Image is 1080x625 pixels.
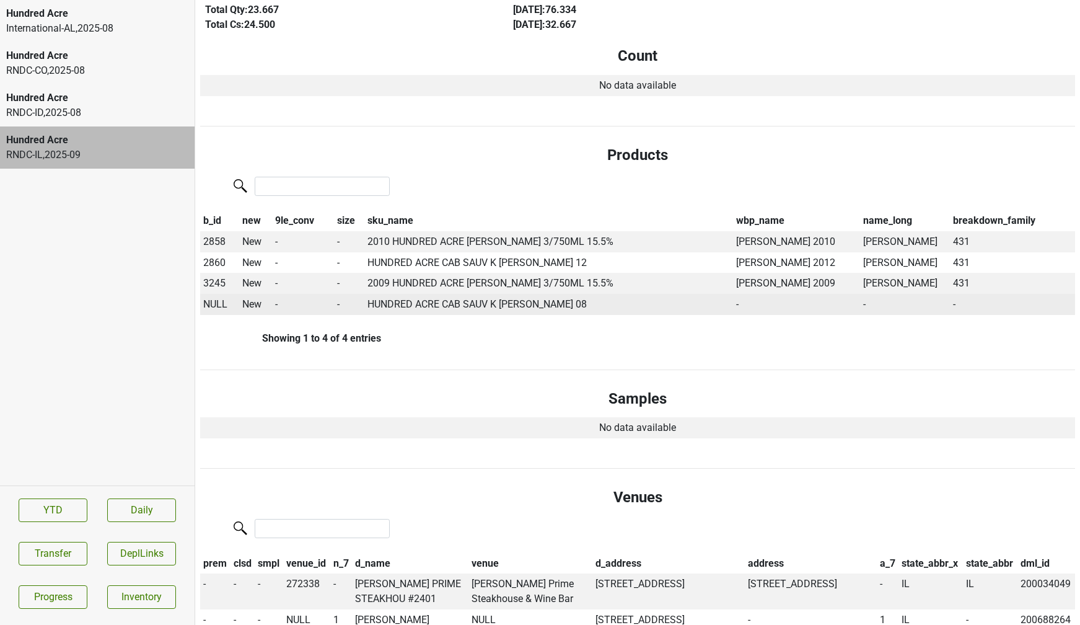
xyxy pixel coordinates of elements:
h4: Products [210,146,1065,164]
th: dml_id: activate to sort column ascending [1017,553,1075,574]
td: [STREET_ADDRESS] [745,574,877,609]
td: - [255,574,284,609]
div: Hundred Acre [6,133,188,148]
div: [DATE] : 32.667 [513,17,792,32]
td: [PERSON_NAME] 2010 [733,231,860,252]
td: - [230,574,255,609]
th: sku_name: activate to sort column ascending [364,211,733,232]
a: Daily [107,499,176,522]
div: Hundred Acre [6,6,188,21]
td: No data available [200,417,1075,438]
button: DeplLinks [107,542,176,565]
td: - [950,294,1075,315]
span: NULL [203,298,227,310]
h4: Samples [210,390,1065,408]
td: 431 [950,273,1075,294]
th: prem: activate to sort column descending [200,553,230,574]
td: 2009 HUNDRED ACRE [PERSON_NAME] 3/750ML 15.5% [364,273,733,294]
div: RNDC-CO , 2025 - 08 [6,63,188,78]
td: - [200,574,230,609]
th: clsd: activate to sort column ascending [230,553,255,574]
div: Total Cs: 24.500 [205,17,485,32]
td: - [335,294,364,315]
div: RNDC-IL , 2025 - 09 [6,148,188,162]
td: - [272,231,335,252]
td: New [239,252,272,273]
th: address: activate to sort column ascending [745,553,877,574]
td: HUNDRED ACRE CAB SAUV K [PERSON_NAME] 08 [364,294,733,315]
th: venue: activate to sort column ascending [469,553,593,574]
a: Progress [19,585,87,609]
th: state_abbr_x: activate to sort column ascending [898,553,962,574]
td: - [860,294,950,315]
a: Inventory [107,585,176,609]
th: b_id: activate to sort column descending [200,211,239,232]
td: New [239,273,272,294]
td: 431 [950,252,1075,273]
td: 431 [950,231,1075,252]
th: wbp_name: activate to sort column ascending [733,211,860,232]
td: [PERSON_NAME] [860,231,950,252]
td: [PERSON_NAME] 2012 [733,252,860,273]
div: Total Qty: 23.667 [205,2,485,17]
span: 2858 [203,236,226,247]
td: [PERSON_NAME] PRIME STEAKHOU #2401 [353,574,469,609]
span: 3245 [203,277,226,289]
th: venue_id: activate to sort column ascending [283,553,330,574]
a: YTD [19,499,87,522]
td: - [272,273,335,294]
th: d_address: activate to sort column ascending [592,553,745,574]
td: - [877,574,899,609]
td: HUNDRED ACRE CAB SAUV K [PERSON_NAME] 12 [364,252,733,273]
th: state_abbr: activate to sort column ascending [963,553,1017,574]
td: - [335,273,364,294]
td: [STREET_ADDRESS] [592,574,745,609]
td: - [272,294,335,315]
button: Transfer [19,542,87,565]
div: Hundred Acre [6,91,188,105]
td: 272338 [283,574,330,609]
div: RNDC-ID , 2025 - 08 [6,105,188,120]
div: Showing 1 to 4 of 4 entries [200,332,381,344]
th: d_name: activate to sort column ascending [353,553,469,574]
span: 2860 [203,257,226,268]
th: new: activate to sort column ascending [239,211,272,232]
td: - [330,574,353,609]
td: [PERSON_NAME] Prime Steakhouse & Wine Bar [469,574,593,609]
td: [PERSON_NAME] [860,252,950,273]
td: - [335,231,364,252]
th: 9le_conv: activate to sort column ascending [272,211,335,232]
td: IL [963,574,1017,609]
h4: Venues [210,489,1065,507]
td: New [239,294,272,315]
th: name_long: activate to sort column ascending [860,211,950,232]
th: smpl: activate to sort column ascending [255,553,284,574]
th: size: activate to sort column ascending [335,211,364,232]
h4: Count [210,47,1065,65]
td: 200034049 [1017,574,1075,609]
td: No data available [200,75,1075,96]
td: [PERSON_NAME] [860,273,950,294]
th: breakdown_family: activate to sort column ascending [950,211,1075,232]
th: a_7: activate to sort column ascending [877,553,899,574]
td: 2010 HUNDRED ACRE [PERSON_NAME] 3/750ML 15.5% [364,231,733,252]
td: - [335,252,364,273]
td: [PERSON_NAME] 2009 [733,273,860,294]
td: - [272,252,335,273]
td: - [733,294,860,315]
div: Hundred Acre [6,48,188,63]
div: [DATE] : 76.334 [513,2,792,17]
div: International-AL , 2025 - 08 [6,21,188,36]
th: n_7: activate to sort column ascending [330,553,353,574]
td: IL [898,574,962,609]
td: New [239,231,272,252]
